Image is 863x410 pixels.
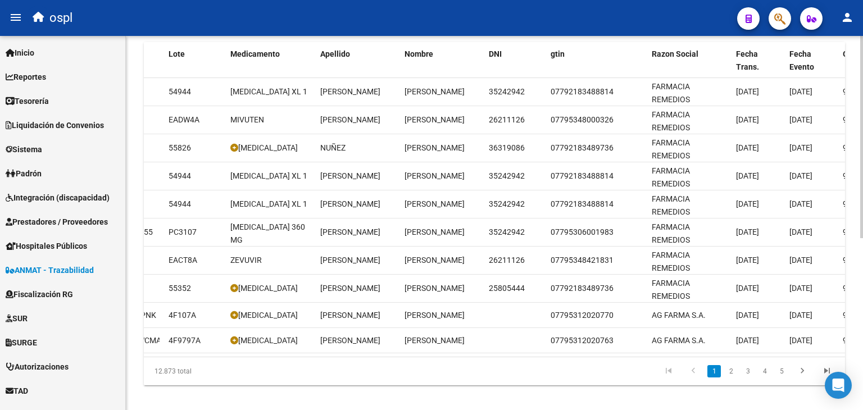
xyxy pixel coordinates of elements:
[551,256,614,265] span: 07795348421831
[652,311,706,320] span: AG FARMA S.A.
[706,362,723,381] li: page 1
[169,311,196,320] span: 4F107A
[6,71,46,83] span: Reportes
[320,49,350,58] span: Apellido
[226,42,316,92] datatable-header-cell: Medicamento
[789,336,812,345] span: [DATE]
[551,336,614,345] span: 07795312020763
[789,311,812,320] span: [DATE]
[405,284,465,293] span: [PERSON_NAME]
[320,115,380,124] span: [PERSON_NAME]
[9,11,22,24] mat-icon: menu
[652,250,725,298] span: FARMACIA REMEDIOS SOCIEDAD EN COMANDITA SIMPLE
[741,365,755,377] a: 3
[405,115,465,124] span: [PERSON_NAME]
[6,192,110,204] span: Integración (discapacidad)
[773,362,790,381] li: page 5
[825,372,852,399] div: Open Intercom Messenger
[551,311,614,320] span: 07795312020770
[6,143,42,156] span: Sistema
[6,47,34,59] span: Inicio
[551,143,614,152] span: 07792183489736
[489,256,525,265] span: 26211126
[736,143,759,152] span: [DATE]
[320,311,380,320] span: [PERSON_NAME]
[320,227,380,236] span: [PERSON_NAME]
[6,240,87,252] span: Hospitales Públicos
[489,49,502,58] span: DNI
[652,166,725,213] span: FARMACIA REMEDIOS SOCIEDAD EN COMANDITA SIMPLE
[320,143,346,152] span: NUÑEZ
[489,87,525,96] span: 35242942
[169,49,185,58] span: Lote
[732,42,785,92] datatable-header-cell: Fecha Trans.
[6,361,69,373] span: Autorizaciones
[816,365,838,377] a: go to last page
[785,42,838,92] datatable-header-cell: Fecha Evento
[164,42,226,92] datatable-header-cell: Lote
[489,227,525,236] span: 35242942
[652,110,725,157] span: FARMACIA REMEDIOS SOCIEDAD EN COMANDITA SIMPLE
[230,87,307,96] span: [MEDICAL_DATA] XL 1
[723,362,739,381] li: page 2
[756,362,773,381] li: page 4
[841,11,854,24] mat-icon: person
[546,42,647,92] datatable-header-cell: gtin
[238,143,298,152] span: [MEDICAL_DATA]
[484,42,546,92] datatable-header-cell: DNI
[144,357,282,385] div: 12.873 total
[230,171,307,180] span: [MEDICAL_DATA] XL 1
[789,49,814,71] span: Fecha Evento
[652,336,706,345] span: AG FARMA S.A.
[169,336,201,345] span: 4F9797A
[489,115,525,124] span: 26211126
[739,362,756,381] li: page 3
[647,42,732,92] datatable-header-cell: Razon Social
[320,87,380,96] span: [PERSON_NAME]
[320,256,380,265] span: [PERSON_NAME]
[736,256,759,265] span: [DATE]
[758,365,771,377] a: 4
[6,264,94,276] span: ANMAT - Trazabilidad
[551,87,614,96] span: 07792183488814
[551,115,614,124] span: 07795348000326
[6,288,73,300] span: Fiscalización RG
[789,284,812,293] span: [DATE]
[230,256,262,265] span: ZEVUVIR
[551,227,614,236] span: 07795306001983
[230,222,305,244] span: [MEDICAL_DATA] 360 MG
[652,279,725,326] span: FARMACIA REMEDIOS SOCIEDAD EN COMANDITA SIMPLE
[792,365,813,377] a: go to next page
[707,365,721,377] a: 1
[405,256,465,265] span: [PERSON_NAME]
[652,138,725,185] span: FARMACIA REMEDIOS SOCIEDAD EN COMANDITA SIMPLE
[789,227,812,236] span: [DATE]
[6,312,28,325] span: SUR
[169,143,191,152] span: 55826
[6,167,42,180] span: Padrón
[789,143,812,152] span: [DATE]
[230,199,307,208] span: [MEDICAL_DATA] XL 1
[169,256,197,265] span: EACT8A
[6,336,37,349] span: SURGE
[736,336,759,345] span: [DATE]
[405,336,465,345] span: [PERSON_NAME]
[652,194,725,242] span: FARMACIA REMEDIOS SOCIEDAD EN COMANDITA SIMPLE
[169,284,191,293] span: 55352
[169,199,191,208] span: 54944
[400,42,484,92] datatable-header-cell: Nombre
[652,222,725,270] span: FARMACIA REMEDIOS SOCIEDAD EN COMANDITA SIMPLE
[49,6,72,30] span: ospl
[489,171,525,180] span: 35242942
[405,49,433,58] span: Nombre
[320,284,380,293] span: [PERSON_NAME]
[736,171,759,180] span: [DATE]
[405,143,465,152] span: [PERSON_NAME]
[238,311,298,320] span: [MEDICAL_DATA]
[6,119,104,131] span: Liquidación de Convenios
[169,87,191,96] span: 54944
[843,49,859,58] span: GNL
[683,365,704,377] a: go to previous page
[230,115,264,124] span: MIVUTEN
[736,115,759,124] span: [DATE]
